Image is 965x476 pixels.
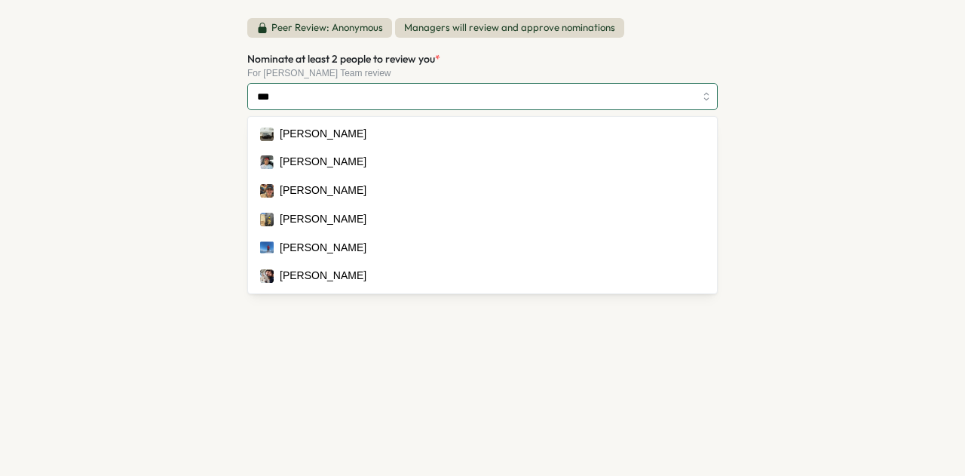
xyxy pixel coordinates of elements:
[260,184,274,198] img: Jose Martinez
[247,68,718,78] div: For [PERSON_NAME] Team review
[260,155,274,169] img: Rodrigo Ruiz Hinojosa
[260,241,274,254] img: Joseph Fonseca
[271,21,383,35] p: Peer Review: Anonymous
[395,18,624,38] span: Managers will review and approve nominations
[280,268,366,284] div: [PERSON_NAME]
[260,269,274,283] img: Jose Padilla
[280,240,366,256] div: [PERSON_NAME]
[260,213,274,226] img: Josh Hoeke
[247,52,435,66] span: Nominate at least 2 people to review you
[280,154,366,170] div: [PERSON_NAME]
[280,183,366,199] div: [PERSON_NAME]
[280,126,366,143] div: [PERSON_NAME]
[280,211,366,228] div: [PERSON_NAME]
[260,127,274,141] img: Jose Aguilar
